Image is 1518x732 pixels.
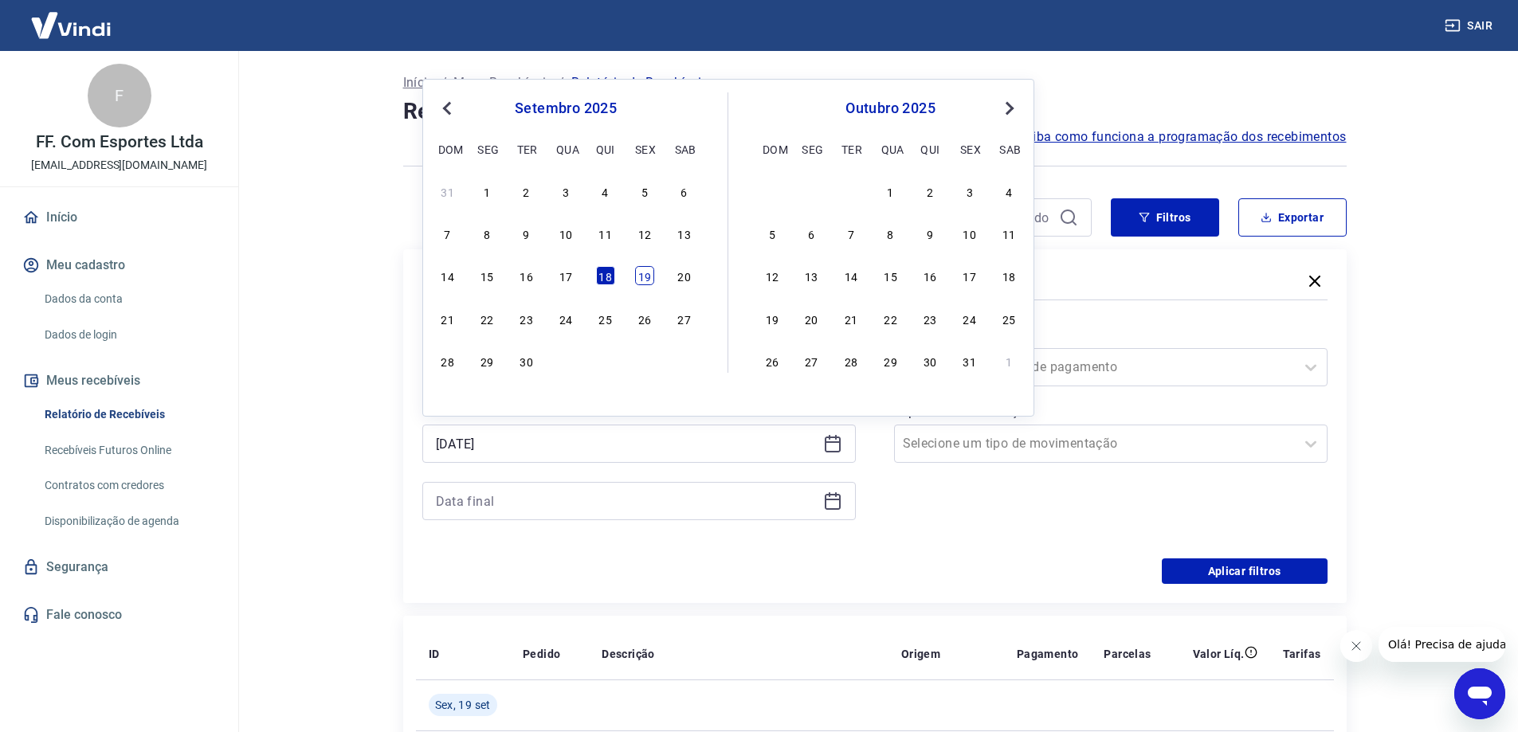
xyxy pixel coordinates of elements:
[38,398,219,431] a: Relatório de Recebíveis
[920,266,939,285] div: Choose quinta-feira, 16 de outubro de 2025
[999,182,1018,201] div: Choose sábado, 4 de outubro de 2025
[556,139,575,159] div: qua
[38,469,219,502] a: Contratos com credores
[920,309,939,328] div: Choose quinta-feira, 23 de outubro de 2025
[760,179,1021,372] div: month 2025-10
[841,139,861,159] div: ter
[436,99,696,118] div: setembro 2025
[556,224,575,243] div: Choose quarta-feira, 10 de setembro de 2025
[559,73,564,92] p: /
[1018,127,1347,147] a: Saiba como funciona a programação dos recebimentos
[596,351,615,370] div: Choose quinta-feira, 2 de outubro de 2025
[596,139,615,159] div: qui
[517,224,536,243] div: Choose terça-feira, 9 de setembro de 2025
[960,309,979,328] div: Choose sexta-feira, 24 de outubro de 2025
[960,139,979,159] div: sex
[38,434,219,467] a: Recebíveis Futuros Online
[403,73,435,92] a: Início
[596,309,615,328] div: Choose quinta-feira, 25 de setembro de 2025
[602,646,655,662] p: Descrição
[763,266,782,285] div: Choose domingo, 12 de outubro de 2025
[675,266,694,285] div: Choose sábado, 20 de setembro de 2025
[763,139,782,159] div: dom
[38,283,219,315] a: Dados da conta
[763,182,782,201] div: Choose domingo, 28 de setembro de 2025
[556,266,575,285] div: Choose quarta-feira, 17 de setembro de 2025
[36,134,203,151] p: FF. Com Esportes Ltda
[438,139,457,159] div: dom
[881,224,900,243] div: Choose quarta-feira, 8 de outubro de 2025
[523,646,560,662] p: Pedido
[556,309,575,328] div: Choose quarta-feira, 24 de setembro de 2025
[438,182,457,201] div: Choose domingo, 31 de agosto de 2025
[802,309,821,328] div: Choose segunda-feira, 20 de outubro de 2025
[999,309,1018,328] div: Choose sábado, 25 de outubro de 2025
[675,351,694,370] div: Choose sábado, 4 de outubro de 2025
[635,139,654,159] div: sex
[675,309,694,328] div: Choose sábado, 27 de setembro de 2025
[596,266,615,285] div: Choose quinta-feira, 18 de setembro de 2025
[1111,198,1219,237] button: Filtros
[453,73,552,92] a: Meus Recebíveis
[556,182,575,201] div: Choose quarta-feira, 3 de setembro de 2025
[841,224,861,243] div: Choose terça-feira, 7 de outubro de 2025
[10,11,134,24] span: Olá! Precisa de ajuda?
[1162,558,1328,584] button: Aplicar filtros
[31,157,207,174] p: [EMAIL_ADDRESS][DOMAIN_NAME]
[19,550,219,585] a: Segurança
[920,182,939,201] div: Choose quinta-feira, 2 de outubro de 2025
[841,266,861,285] div: Choose terça-feira, 14 de outubro de 2025
[841,351,861,370] div: Choose terça-feira, 28 de outubro de 2025
[1017,646,1079,662] p: Pagamento
[441,73,447,92] p: /
[435,697,491,713] span: Sex, 19 set
[999,266,1018,285] div: Choose sábado, 18 de outubro de 2025
[517,182,536,201] div: Choose terça-feira, 2 de setembro de 2025
[920,351,939,370] div: Choose quinta-feira, 30 de outubro de 2025
[802,224,821,243] div: Choose segunda-feira, 6 de outubro de 2025
[38,319,219,351] a: Dados de login
[1442,11,1499,41] button: Sair
[403,96,1347,127] h4: Relatório de Recebíveis
[19,248,219,283] button: Meu cadastro
[881,351,900,370] div: Choose quarta-feira, 29 de outubro de 2025
[1340,630,1372,662] iframe: Fechar mensagem
[999,351,1018,370] div: Choose sábado, 1 de novembro de 2025
[19,597,219,632] a: Fale conosco
[438,309,457,328] div: Choose domingo, 21 de setembro de 2025
[438,351,457,370] div: Choose domingo, 28 de setembro de 2025
[635,309,654,328] div: Choose sexta-feira, 26 de setembro de 2025
[596,182,615,201] div: Choose quinta-feira, 4 de setembro de 2025
[436,489,817,513] input: Data final
[881,266,900,285] div: Choose quarta-feira, 15 de outubro de 2025
[1238,198,1347,237] button: Exportar
[19,363,219,398] button: Meus recebíveis
[760,99,1021,118] div: outubro 2025
[841,182,861,201] div: Choose terça-feira, 30 de setembro de 2025
[901,646,940,662] p: Origem
[596,224,615,243] div: Choose quinta-feira, 11 de setembro de 2025
[999,139,1018,159] div: sab
[477,224,496,243] div: Choose segunda-feira, 8 de setembro de 2025
[517,309,536,328] div: Choose terça-feira, 23 de setembro de 2025
[802,182,821,201] div: Choose segunda-feira, 29 de setembro de 2025
[841,309,861,328] div: Choose terça-feira, 21 de outubro de 2025
[19,1,123,49] img: Vindi
[675,224,694,243] div: Choose sábado, 13 de setembro de 2025
[960,266,979,285] div: Choose sexta-feira, 17 de outubro de 2025
[436,179,696,372] div: month 2025-09
[897,402,1324,421] label: Tipo de Movimentação
[881,139,900,159] div: qua
[635,182,654,201] div: Choose sexta-feira, 5 de setembro de 2025
[802,139,821,159] div: seg
[517,351,536,370] div: Choose terça-feira, 30 de setembro de 2025
[38,505,219,538] a: Disponibilização de agenda
[802,266,821,285] div: Choose segunda-feira, 13 de outubro de 2025
[1454,668,1505,719] iframe: Botão para abrir a janela de mensagens
[477,139,496,159] div: seg
[920,139,939,159] div: qui
[1193,646,1245,662] p: Valor Líq.
[556,351,575,370] div: Choose quarta-feira, 1 de outubro de 2025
